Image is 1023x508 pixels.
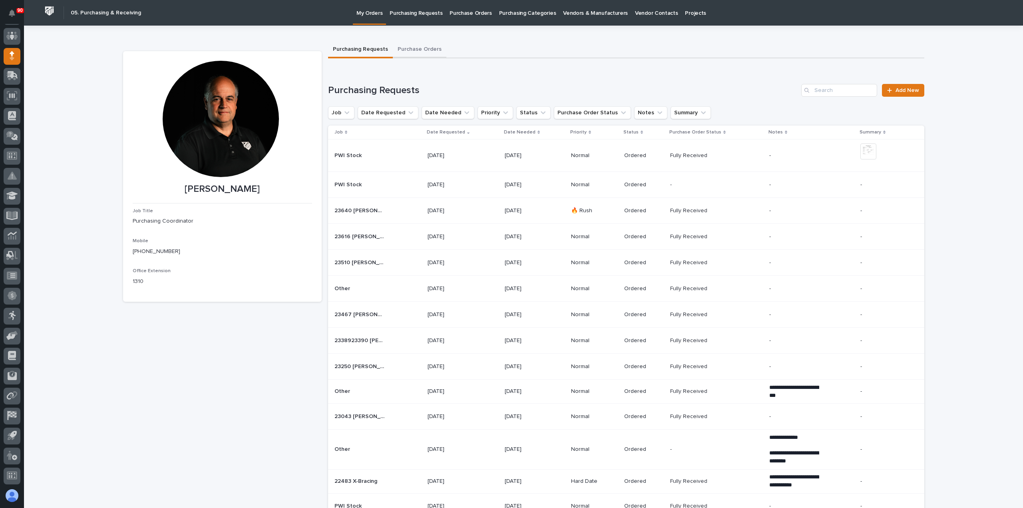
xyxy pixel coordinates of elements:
[334,284,352,292] p: Other
[428,413,478,420] p: [DATE]
[505,413,555,420] p: [DATE]
[571,207,618,214] p: 🔥 Rush
[428,207,478,214] p: [DATE]
[860,285,910,292] p: -
[768,128,783,137] p: Notes
[623,128,639,137] p: Status
[505,446,555,453] p: [DATE]
[328,354,924,380] tr: 23250 [PERSON_NAME] parts23250 [PERSON_NAME] parts [DATE][DATE]NormalOrderedFully ReceivedFully R...
[801,84,877,97] input: Search
[478,106,513,119] button: Priority
[860,363,910,370] p: -
[882,84,924,97] a: Add New
[571,311,618,318] p: Normal
[505,363,555,370] p: [DATE]
[133,239,148,243] span: Mobile
[624,152,664,159] p: Ordered
[133,249,180,254] a: [PHONE_NUMBER]
[624,446,664,453] p: Ordered
[133,183,312,195] p: [PERSON_NAME]
[670,180,673,188] p: -
[328,106,354,119] button: Job
[769,181,819,188] p: -
[571,259,618,266] p: Normal
[769,285,819,292] p: -
[860,337,910,344] p: -
[133,269,171,273] span: Office Extension
[428,478,478,485] p: [DATE]
[133,277,312,286] p: 1310
[670,362,709,370] p: Fully Received
[860,233,910,240] p: -
[860,181,910,188] p: -
[133,217,312,225] p: Purchasing Coordinator
[427,128,465,137] p: Date Requested
[328,85,798,96] h1: Purchasing Requests
[671,106,711,119] button: Summary
[860,128,881,137] p: Summary
[670,336,709,344] p: Fully Received
[328,469,924,493] tr: 22483 X-Bracing22483 X-Bracing [DATE][DATE]Hard DateOrderedFully ReceivedFully Received **** ****...
[571,413,618,420] p: Normal
[328,198,924,224] tr: 23640 [PERSON_NAME] parts23640 [PERSON_NAME] parts [DATE][DATE]🔥 RushOrderedFully ReceivedFully R...
[769,413,819,420] p: -
[670,310,709,318] p: Fully Received
[571,285,618,292] p: Normal
[571,181,618,188] p: Normal
[328,302,924,328] tr: 23467 [PERSON_NAME] parts23467 [PERSON_NAME] parts [DATE][DATE]NormalOrderedFully ReceivedFully R...
[769,363,819,370] p: -
[860,446,910,453] p: -
[334,128,343,137] p: Job
[624,181,664,188] p: Ordered
[624,285,664,292] p: Ordered
[428,388,478,395] p: [DATE]
[504,128,535,137] p: Date Needed
[4,5,20,22] button: Notifications
[571,363,618,370] p: Normal
[670,232,709,240] p: Fully Received
[334,476,379,485] p: 22483 X-Bracing
[334,444,352,453] p: Other
[505,311,555,318] p: [DATE]
[328,250,924,276] tr: 23510 [PERSON_NAME] Parts23510 [PERSON_NAME] Parts [DATE][DATE]NormalOrderedFully ReceivedFully R...
[769,233,819,240] p: -
[516,106,551,119] button: Status
[624,363,664,370] p: Ordered
[133,209,153,213] span: Job Title
[328,404,924,430] tr: 23043 [PERSON_NAME] parts23043 [PERSON_NAME] parts [DATE][DATE]NormalOrderedFully ReceivedFully R...
[624,233,664,240] p: Ordered
[670,386,709,395] p: Fully Received
[428,337,478,344] p: [DATE]
[505,181,555,188] p: [DATE]
[428,152,478,159] p: [DATE]
[328,276,924,302] tr: OtherOther [DATE][DATE]NormalOrderedFully ReceivedFully Received --
[670,444,673,453] p: -
[860,207,910,214] p: -
[505,285,555,292] p: [DATE]
[571,233,618,240] p: Normal
[554,106,631,119] button: Purchase Order Status
[10,10,20,22] div: Notifications90
[670,151,709,159] p: Fully Received
[428,311,478,318] p: [DATE]
[505,207,555,214] p: [DATE]
[769,337,819,344] p: -
[71,10,141,16] h2: 05. Purchasing & Receiving
[334,151,363,159] p: PWI Stock
[328,139,924,172] tr: PWI StockPWI Stock [DATE][DATE]NormalOrderedFully ReceivedFully Received -
[328,42,393,58] button: Purchasing Requests
[334,232,386,240] p: 23616 [PERSON_NAME] parts
[860,311,910,318] p: -
[860,413,910,420] p: -
[769,152,819,159] p: -
[624,388,664,395] p: Ordered
[334,386,352,395] p: Other
[334,362,386,370] p: 23250 [PERSON_NAME] parts
[571,388,618,395] p: Normal
[393,42,446,58] button: Purchase Orders
[428,446,478,453] p: [DATE]
[860,478,910,485] p: -
[571,478,618,485] p: Hard Date
[505,388,555,395] p: [DATE]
